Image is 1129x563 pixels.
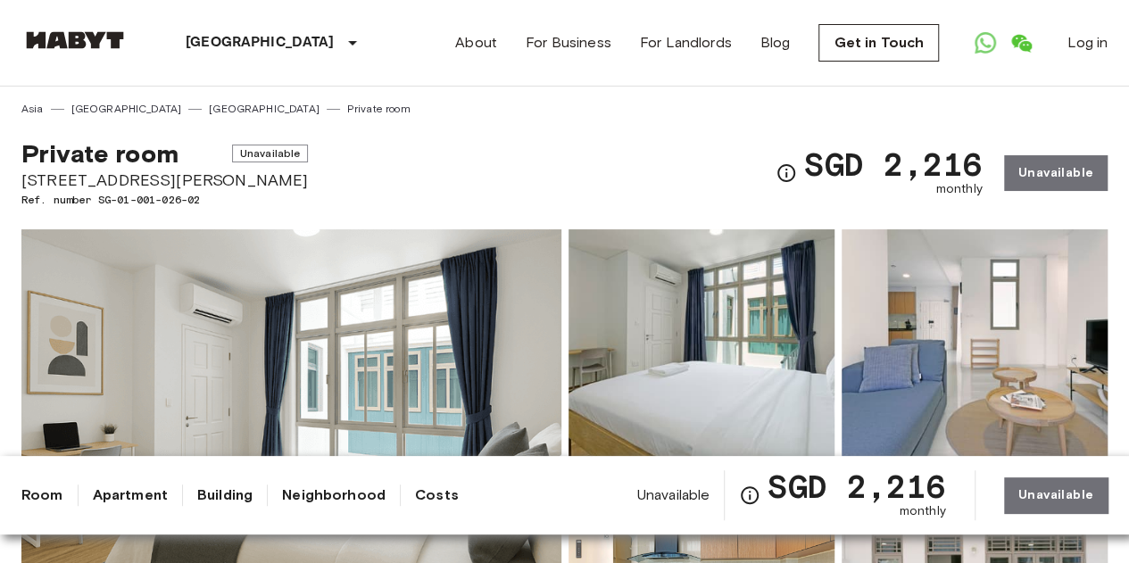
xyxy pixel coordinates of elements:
[21,169,308,192] span: [STREET_ADDRESS][PERSON_NAME]
[197,484,253,506] a: Building
[21,484,63,506] a: Room
[21,31,129,49] img: Habyt
[842,229,1108,463] img: Picture of unit SG-01-001-026-02
[936,180,983,198] span: monthly
[967,25,1003,61] a: Open WhatsApp
[186,32,335,54] p: [GEOGRAPHIC_DATA]
[347,101,411,117] a: Private room
[71,101,182,117] a: [GEOGRAPHIC_DATA]
[21,138,178,169] span: Private room
[526,32,611,54] a: For Business
[21,192,308,208] span: Ref. number SG-01-001-026-02
[776,162,797,184] svg: Check cost overview for full price breakdown. Please note that discounts apply to new joiners onl...
[640,32,732,54] a: For Landlords
[209,101,320,117] a: [GEOGRAPHIC_DATA]
[1067,32,1108,54] a: Log in
[415,484,459,506] a: Costs
[804,148,982,180] span: SGD 2,216
[232,145,309,162] span: Unavailable
[739,484,760,506] svg: Check cost overview for full price breakdown. Please note that discounts apply to new joiners onl...
[760,32,791,54] a: Blog
[818,24,939,62] a: Get in Touch
[569,229,834,463] img: Picture of unit SG-01-001-026-02
[282,484,386,506] a: Neighborhood
[455,32,497,54] a: About
[21,101,44,117] a: Asia
[93,484,168,506] a: Apartment
[900,502,946,520] span: monthly
[637,485,710,505] span: Unavailable
[1003,25,1039,61] a: Open WeChat
[768,470,945,502] span: SGD 2,216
